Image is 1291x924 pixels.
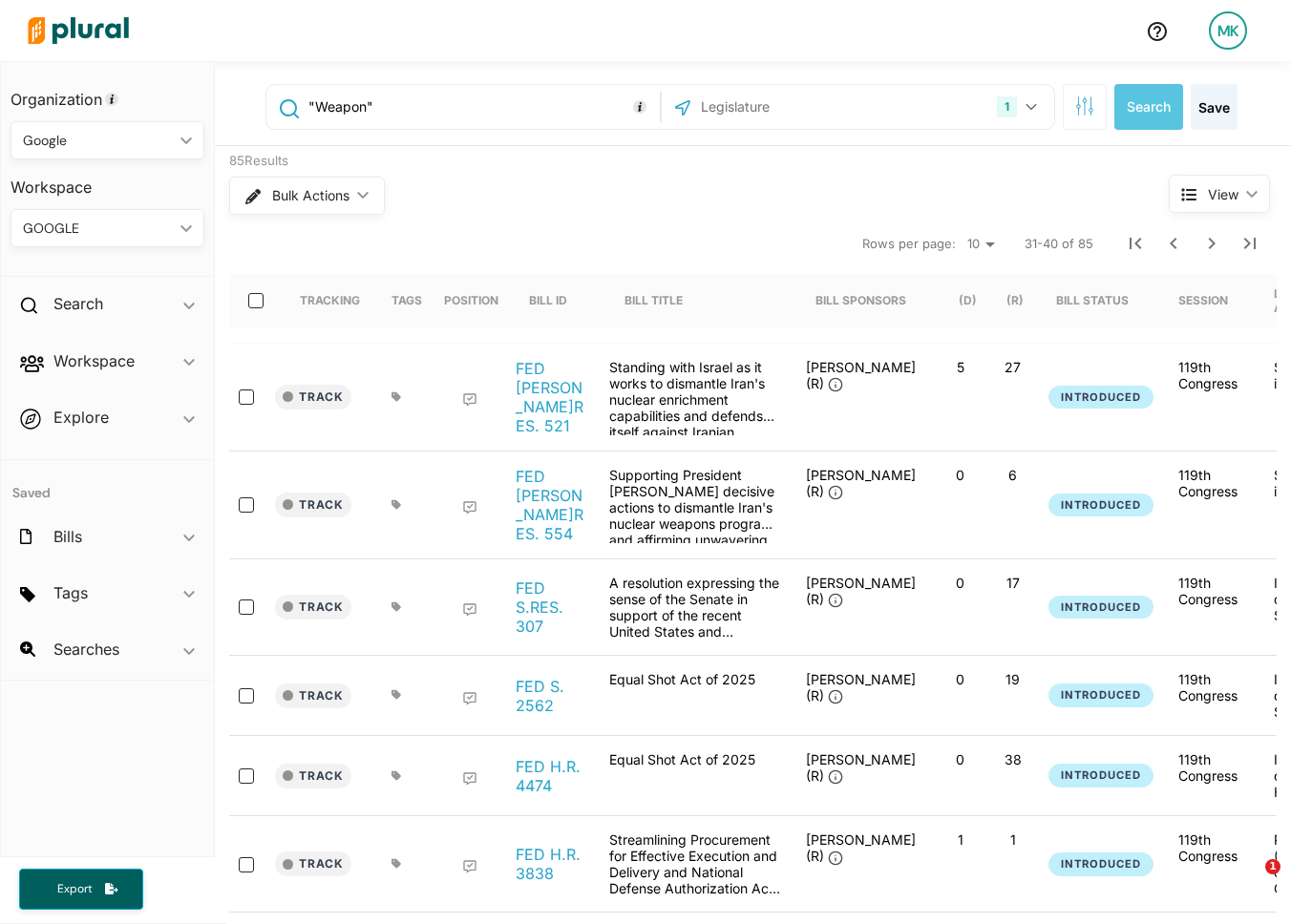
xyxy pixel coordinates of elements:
p: 0 [942,575,979,591]
span: [PERSON_NAME] (R) [806,671,916,703]
div: Bill ID [529,293,567,307]
div: (D) [959,274,977,327]
div: Bill ID [529,274,584,327]
span: [PERSON_NAME] (R) [806,831,916,864]
div: Tracking [300,293,360,307]
div: Add tags [392,689,402,701]
div: Add tags [392,601,402,613]
div: Add tags [392,391,402,403]
input: Legislature [699,89,903,125]
div: 119th Congress [1178,671,1243,703]
div: 119th Congress [1178,831,1243,864]
h2: Explore [53,407,109,428]
a: FED [PERSON_NAME]RES. 554 [516,467,588,543]
a: FED S. 2562 [516,677,588,715]
a: FED [PERSON_NAME]RES. 521 [516,359,588,435]
input: select-row-federal-119-hr4474 [239,768,254,784]
div: Session [1178,293,1228,307]
button: Introduced [1048,852,1153,876]
button: Introduced [1048,596,1153,619]
a: FED H.R. 4474 [516,757,588,795]
h2: Search [53,293,103,314]
p: 5 [942,359,979,375]
span: Bulk Actions [272,189,349,202]
span: [PERSON_NAME] (R) [806,359,916,391]
div: Add Position Statement [462,602,477,618]
div: Supporting President [PERSON_NAME] decisive actions to dismantle Iran's nuclear weapons program a... [600,467,791,543]
div: Bill Status [1056,293,1129,307]
div: Session [1178,274,1245,327]
div: Tracking [300,274,360,327]
button: Introduced [1048,386,1153,409]
button: Next Page [1193,224,1231,262]
div: Add tags [392,770,402,782]
button: Track [275,683,351,708]
p: 1 [994,831,1031,848]
div: (D) [959,293,977,307]
div: 119th Congress [1178,575,1243,607]
button: Introduced [1048,683,1153,707]
div: Bill Title [624,274,700,327]
h2: Bills [53,526,82,547]
div: Add Position Statement [462,859,477,874]
div: 119th Congress [1178,751,1243,784]
div: Add Position Statement [462,691,477,706]
button: Bulk Actions [229,177,385,215]
h2: Searches [53,639,119,660]
span: Search Filters [1075,96,1094,113]
p: 1 [942,831,979,848]
div: Tags [392,274,422,327]
div: Bill Sponsors [815,293,906,307]
div: Google [23,131,173,151]
div: Add Position Statement [462,771,477,787]
a: FED H.R. 3838 [516,845,588,883]
p: 27 [994,359,1031,375]
div: 119th Congress [1178,467,1243,499]
div: A resolution expressing the sense of the Senate in support of the recent United States and [DEMOG... [600,575,791,640]
input: select-row-federal-119-s2562 [239,688,254,703]
button: Export [19,869,143,910]
a: MK [1194,4,1262,57]
button: Last Page [1231,224,1269,262]
span: 1 [1265,859,1280,874]
button: Track [275,493,351,517]
div: (R) [1006,274,1024,327]
h2: Workspace [53,350,135,371]
button: Track [275,595,351,619]
div: Add Position Statement [462,392,477,408]
a: FED S.RES. 307 [516,578,588,636]
div: Position [444,274,498,327]
button: Track [275,385,351,409]
div: Tooltip anchor [103,91,120,108]
button: 1 [989,89,1049,125]
input: select-row-federal-119-hres554 [239,497,254,513]
button: Track [275,851,351,876]
p: 38 [994,751,1031,767]
div: Tooltip anchor [631,98,648,115]
h4: Saved [1,460,214,507]
input: select-row-federal-119-hres521 [239,389,254,405]
span: Export [44,881,105,897]
h3: Organization [11,72,204,114]
div: Standing with Israel as it works to dismantle Iran's nuclear enrichment capabilities and defends ... [600,359,791,435]
button: Save [1191,84,1238,130]
button: First Page [1116,224,1154,262]
div: Bill Title [624,293,683,307]
p: 19 [994,671,1031,687]
div: 119th Congress [1178,359,1243,391]
div: Add tags [392,858,402,870]
div: Position [444,293,498,307]
span: View [1208,184,1238,204]
div: Bill Sponsors [815,274,906,327]
input: select-row-federal-119-hr3838 [239,857,254,872]
input: select-row-federal-119-sres307 [239,599,254,615]
p: 6 [994,467,1031,483]
p: 0 [942,751,979,767]
div: Streamlining Procurement for Effective Execution and Delivery and National Defense Authorization ... [600,831,791,896]
iframe: Intercom live chat [1226,859,1272,905]
div: GOOGLE [23,219,173,239]
p: 0 [942,671,979,687]
p: 0 [942,467,979,483]
h3: Workspace [11,159,204,201]
div: Tags [392,293,422,307]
